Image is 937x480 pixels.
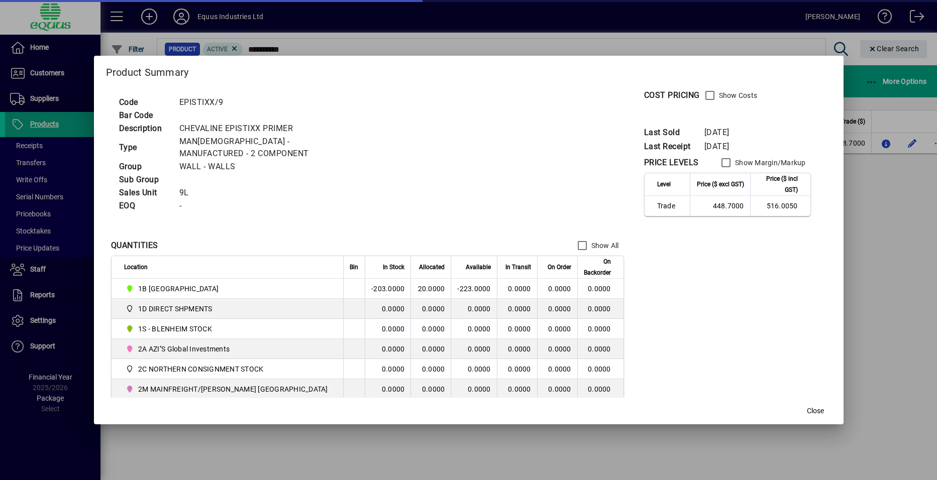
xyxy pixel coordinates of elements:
[644,89,700,101] div: COST PRICING
[410,339,451,359] td: 0.0000
[124,363,332,375] span: 2C NORTHERN CONSIGNMENT STOCK
[704,128,730,137] span: [DATE]
[383,262,404,273] span: In Stock
[410,299,451,319] td: 0.0000
[548,325,571,333] span: 0.0000
[508,385,531,393] span: 0.0000
[577,339,623,359] td: 0.0000
[124,262,148,273] span: Location
[114,96,174,109] td: Code
[138,364,263,374] span: 2C NORTHERN CONSIGNMENT STOCK
[577,359,623,379] td: 0.0000
[717,90,758,100] label: Show Costs
[451,379,496,399] td: 0.0000
[697,179,744,190] span: Price ($ excl GST)
[174,96,357,109] td: EPISTIXX/9
[644,127,704,139] span: Last Sold
[350,262,358,273] span: Bin
[138,284,219,294] span: 1B [GEOGRAPHIC_DATA]
[410,319,451,339] td: 0.0000
[114,135,174,160] td: Type
[174,186,357,199] td: 9L
[365,379,410,399] td: 0.0000
[174,135,357,160] td: MAN[DEMOGRAPHIC_DATA] - MANUFACTURED - 2 COMPONENT
[410,279,451,299] td: 20.0000
[508,325,531,333] span: 0.0000
[584,256,611,278] span: On Backorder
[451,319,496,339] td: 0.0000
[451,339,496,359] td: 0.0000
[124,383,332,395] span: 2M MAINFREIGHT/OWENS AUCKLAND
[757,173,798,195] span: Price ($ incl GST)
[94,56,844,85] h2: Product Summary
[365,339,410,359] td: 0.0000
[644,157,699,169] div: PRICE LEVELS
[690,196,750,216] td: 448.7000
[548,365,571,373] span: 0.0000
[508,345,531,353] span: 0.0000
[548,305,571,313] span: 0.0000
[114,186,174,199] td: Sales Unit
[124,323,332,335] span: 1S - BLENHEIM STOCK
[138,344,230,354] span: 2A AZI''S Global Investments
[508,305,531,313] span: 0.0000
[451,359,496,379] td: 0.0000
[466,262,491,273] span: Available
[577,279,623,299] td: 0.0000
[174,122,357,135] td: CHEVALINE EPISTIXX PRIMER
[807,406,824,416] span: Close
[365,279,410,299] td: -203.0000
[799,402,831,420] button: Close
[174,160,357,173] td: WALL - WALLS
[589,241,619,251] label: Show All
[111,239,158,252] div: QUANTITIES
[174,199,357,212] td: -
[114,160,174,173] td: Group
[114,199,174,212] td: EOQ
[138,304,213,314] span: 1D DIRECT SHPMENTS
[451,299,496,319] td: 0.0000
[657,179,671,190] span: Level
[548,285,571,293] span: 0.0000
[577,299,623,319] td: 0.0000
[750,196,810,216] td: 516.0050
[124,283,332,295] span: 1B BLENHEIM
[138,384,328,394] span: 2M MAINFREIGHT/[PERSON_NAME] [GEOGRAPHIC_DATA]
[505,262,531,273] span: In Transit
[577,319,623,339] td: 0.0000
[644,141,704,153] span: Last Receipt
[114,122,174,135] td: Description
[419,262,445,273] span: Allocated
[548,345,571,353] span: 0.0000
[548,262,571,273] span: On Order
[365,319,410,339] td: 0.0000
[704,142,730,151] span: [DATE]
[410,359,451,379] td: 0.0000
[138,324,212,334] span: 1S - BLENHEIM STOCK
[733,158,806,168] label: Show Margin/Markup
[365,359,410,379] td: 0.0000
[410,379,451,399] td: 0.0000
[114,173,174,186] td: Sub Group
[548,385,571,393] span: 0.0000
[657,201,684,211] span: Trade
[508,285,531,293] span: 0.0000
[577,379,623,399] td: 0.0000
[124,343,332,355] span: 2A AZI''S Global Investments
[508,365,531,373] span: 0.0000
[451,279,496,299] td: -223.0000
[124,303,332,315] span: 1D DIRECT SHPMENTS
[365,299,410,319] td: 0.0000
[114,109,174,122] td: Bar Code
